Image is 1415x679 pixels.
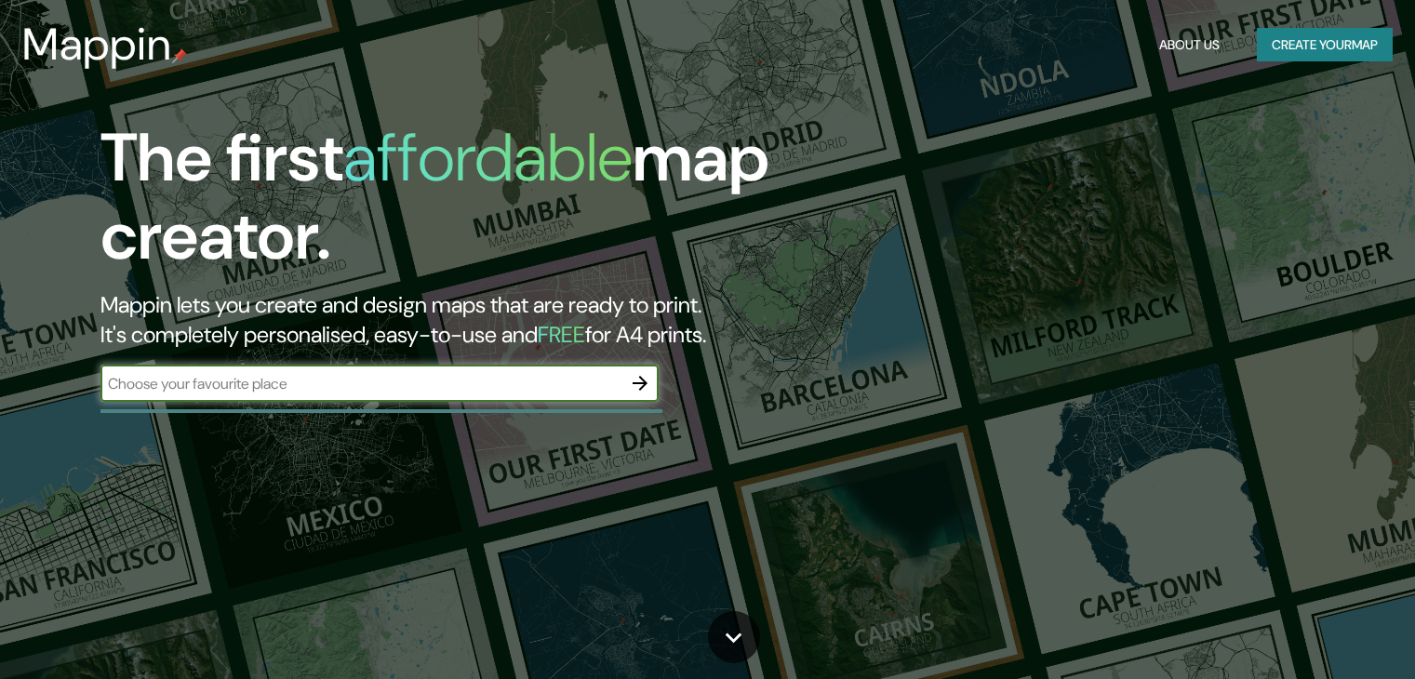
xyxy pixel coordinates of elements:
button: Create yourmap [1257,28,1393,62]
img: mappin-pin [172,48,187,63]
h5: FREE [538,320,585,349]
h3: Mappin [22,19,172,71]
h1: The first map creator. [100,119,808,290]
button: About Us [1152,28,1227,62]
input: Choose your favourite place [100,373,621,394]
h2: Mappin lets you create and design maps that are ready to print. It's completely personalised, eas... [100,290,808,350]
h1: affordable [343,114,633,201]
